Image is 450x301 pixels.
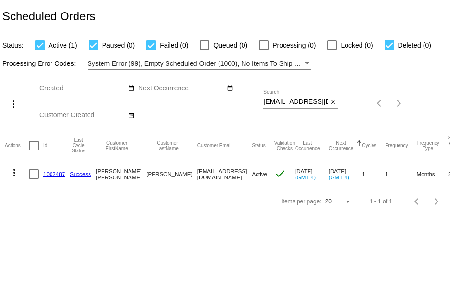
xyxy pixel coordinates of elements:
button: Change sorting for Id [43,143,47,149]
span: Processing (0) [272,39,316,51]
a: (GMT-4) [295,174,316,180]
mat-cell: [PERSON_NAME] [146,160,197,188]
mat-select: Filter by Processing Error Codes [88,58,311,70]
div: Items per page: [281,198,321,205]
button: Previous page [408,192,427,211]
span: Active (1) [49,39,77,51]
mat-cell: [EMAIL_ADDRESS][DOMAIN_NAME] [197,160,252,188]
mat-icon: date_range [128,112,135,120]
mat-select: Items per page: [325,199,352,205]
button: Change sorting for Frequency [385,143,408,149]
button: Change sorting for CustomerFirstName [96,140,138,151]
a: 1002487 [43,171,65,177]
button: Change sorting for LastProcessingCycleId [70,138,87,153]
button: Next page [427,192,446,211]
mat-icon: date_range [128,85,135,92]
button: Previous page [370,94,389,113]
mat-cell: [PERSON_NAME] [PERSON_NAME] [96,160,146,188]
mat-header-cell: Validation Checks [274,131,295,160]
button: Clear [328,97,338,107]
button: Next page [389,94,409,113]
input: Created [39,85,126,92]
mat-cell: 1 [385,160,416,188]
div: 1 - 1 of 1 [370,198,392,205]
button: Change sorting for NextOccurrenceUtc [329,140,354,151]
span: Queued (0) [213,39,247,51]
mat-cell: 1 [362,160,385,188]
mat-icon: more_vert [8,99,19,110]
a: (GMT-4) [329,174,349,180]
button: Change sorting for Status [252,143,265,149]
span: Active [252,171,267,177]
mat-icon: close [330,99,336,106]
button: Change sorting for FrequencyType [417,140,439,151]
mat-icon: more_vert [9,167,20,178]
span: Status: [2,41,24,49]
input: Next Occurrence [138,85,225,92]
mat-header-cell: Actions [5,131,29,160]
h2: Scheduled Orders [2,10,95,23]
mat-cell: [DATE] [295,160,329,188]
input: Customer Created [39,112,126,119]
mat-icon: date_range [227,85,233,92]
button: Change sorting for CustomerLastName [146,140,188,151]
span: Paused (0) [102,39,135,51]
mat-icon: check [274,168,286,179]
mat-cell: Months [417,160,448,188]
span: Deleted (0) [398,39,431,51]
span: Failed (0) [160,39,188,51]
span: Processing Error Codes: [2,60,76,67]
mat-cell: [DATE] [329,160,362,188]
button: Change sorting for CustomerEmail [197,143,231,149]
a: Success [70,171,91,177]
input: Search [263,98,328,106]
button: Change sorting for Cycles [362,143,376,149]
button: Change sorting for LastOccurrenceUtc [295,140,320,151]
span: 20 [325,198,332,205]
span: Locked (0) [341,39,373,51]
